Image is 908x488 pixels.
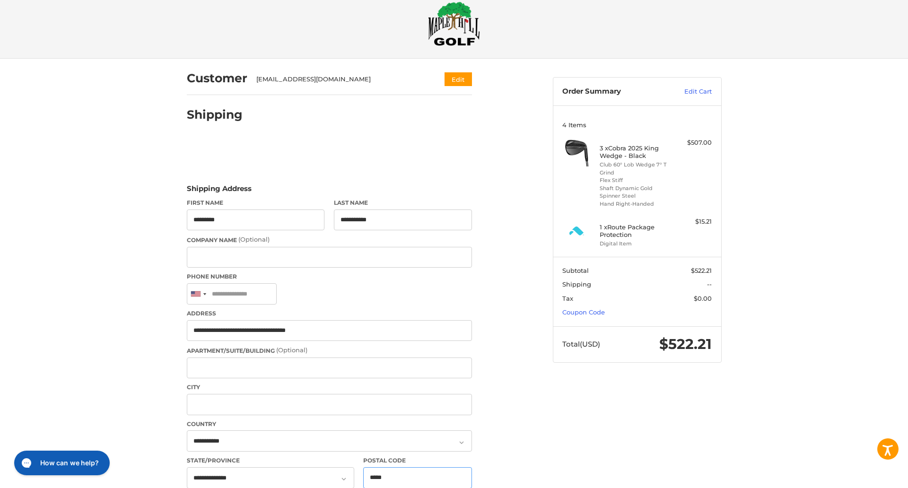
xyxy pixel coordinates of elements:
img: Maple Hill Golf [428,1,480,46]
label: Postal Code [363,456,472,465]
label: State/Province [187,456,354,465]
span: $522.21 [691,267,712,274]
a: Edit Cart [664,87,712,96]
label: Last Name [334,199,472,207]
h3: Order Summary [562,87,664,96]
label: Country [187,420,472,428]
span: $522.21 [659,335,712,353]
li: Shaft Dynamic Gold Spinner Steel [600,184,672,200]
span: Total (USD) [562,340,600,349]
div: $15.21 [674,217,712,227]
small: (Optional) [238,235,270,243]
a: Coupon Code [562,308,605,316]
legend: Shipping Address [187,183,252,199]
span: Shipping [562,280,591,288]
h2: Shipping [187,107,243,122]
div: $507.00 [674,138,712,148]
div: United States: +1 [187,284,209,304]
span: Subtotal [562,267,589,274]
button: Gorgias live chat [5,3,100,28]
label: First Name [187,199,325,207]
h4: 3 x Cobra 2025 King Wedge - Black [600,144,672,160]
h4: 1 x Route Package Protection [600,223,672,239]
li: Hand Right-Handed [600,200,672,208]
h3: 4 Items [562,121,712,129]
span: -- [707,280,712,288]
label: Address [187,309,472,318]
button: Edit [445,72,472,86]
small: (Optional) [276,346,307,354]
h2: Customer [187,71,247,86]
label: City [187,383,472,392]
li: Club 60° Lob Wedge 7° T Grind [600,161,672,176]
div: [EMAIL_ADDRESS][DOMAIN_NAME] [256,75,426,84]
h2: How can we help? [31,11,89,20]
label: Apartment/Suite/Building [187,346,472,355]
label: Phone Number [187,272,472,281]
label: Company Name [187,235,472,244]
span: Tax [562,295,573,302]
li: Digital Item [600,240,672,248]
span: $0.00 [694,295,712,302]
li: Flex Stiff [600,176,672,184]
